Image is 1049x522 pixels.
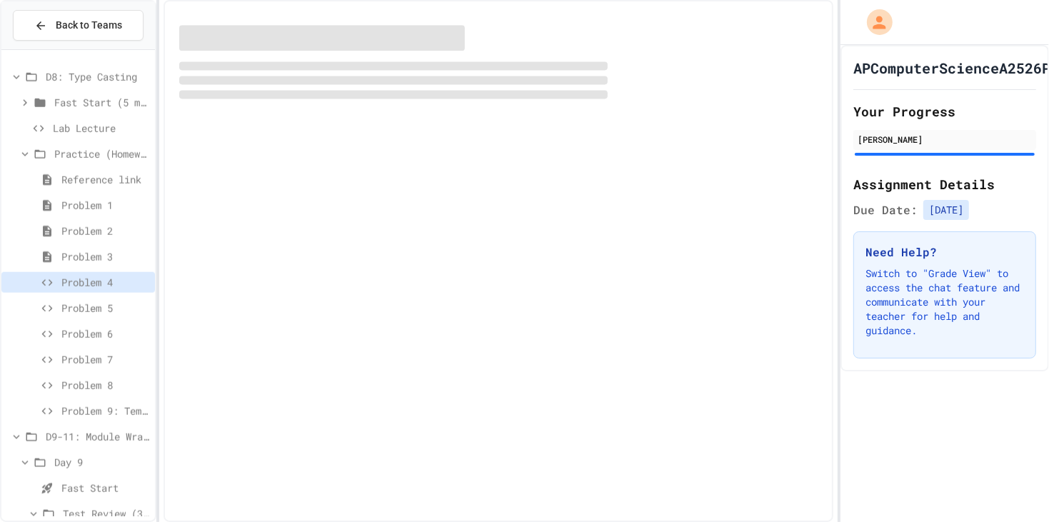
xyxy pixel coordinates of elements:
span: Problem 5 [61,301,149,316]
h2: Assignment Details [853,174,1036,194]
span: Problem 9: Temperature Converter [61,403,149,418]
span: Problem 1 [61,198,149,213]
span: Problem 7 [61,352,149,367]
div: My Account [852,6,896,39]
button: Back to Teams [13,10,144,41]
h3: Need Help? [865,244,1024,261]
span: Due Date: [853,201,918,219]
div: [PERSON_NAME] [858,133,1032,146]
span: Test Review (35 mins) [63,506,149,521]
span: Day 9 [54,455,149,470]
span: Reference link [61,172,149,187]
span: Problem 4 [61,275,149,290]
span: D9-11: Module Wrap Up [46,429,149,444]
span: Problem 3 [61,249,149,264]
span: Fast Start [61,481,149,496]
span: Problem 8 [61,378,149,393]
span: Practice (Homework, if needed) [54,146,149,161]
span: D8: Type Casting [46,69,149,84]
p: Switch to "Grade View" to access the chat feature and communicate with your teacher for help and ... [865,266,1024,338]
span: Lab Lecture [53,121,149,136]
span: Problem 2 [61,224,149,239]
span: Problem 6 [61,326,149,341]
span: Back to Teams [56,18,122,33]
h2: Your Progress [853,101,1036,121]
span: Fast Start (5 mins) [54,95,149,110]
span: [DATE] [923,200,969,220]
